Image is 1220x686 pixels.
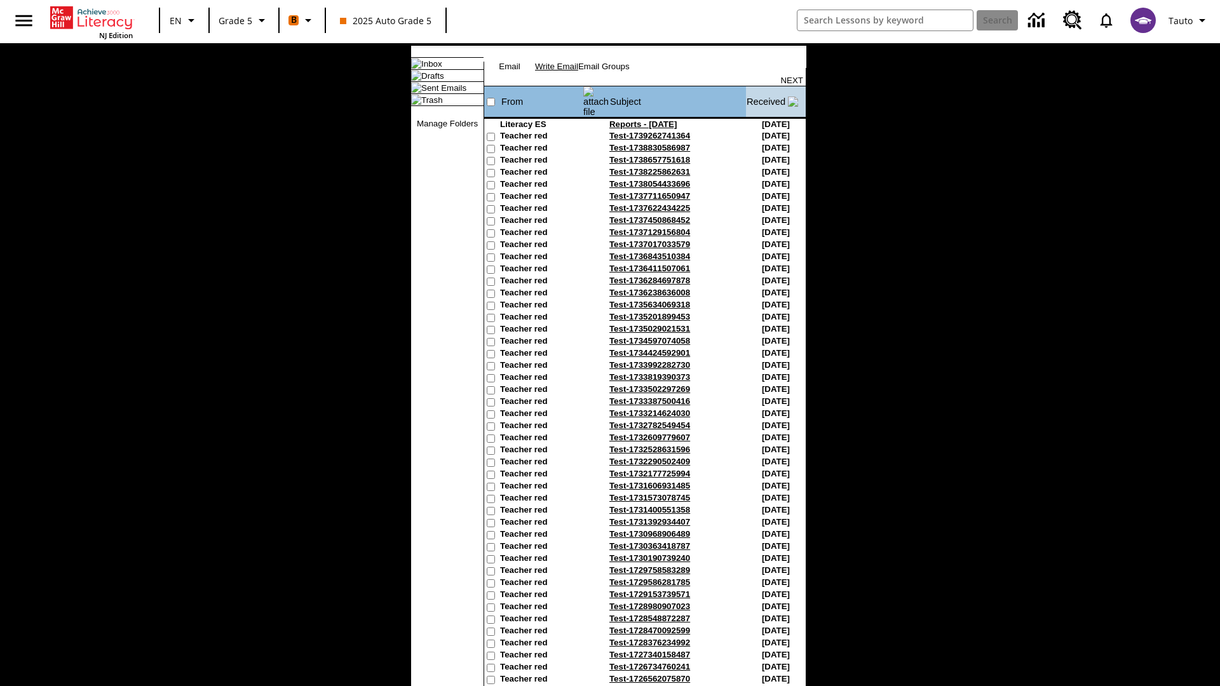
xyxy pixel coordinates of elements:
[762,167,790,177] nobr: [DATE]
[500,505,583,517] td: Teacher red
[762,396,790,406] nobr: [DATE]
[500,577,583,589] td: Teacher red
[762,674,790,683] nobr: [DATE]
[762,348,790,358] nobr: [DATE]
[291,12,297,28] span: B
[762,408,790,418] nobr: [DATE]
[5,2,43,39] button: Open side menu
[499,62,520,71] a: Email
[609,517,690,527] a: Test-1731392934407
[610,97,641,107] a: Subject
[417,119,478,128] a: Manage Folders
[609,469,690,478] a: Test-1732177725994
[780,76,803,85] a: NEXT
[500,324,583,336] td: Teacher red
[762,517,790,527] nobr: [DATE]
[609,626,690,635] a: Test-1728470092599
[500,227,583,239] td: Teacher red
[609,239,690,249] a: Test-1737017033579
[609,227,690,237] a: Test-1737129156804
[762,445,790,454] nobr: [DATE]
[170,14,182,27] span: EN
[500,614,583,626] td: Teacher red
[500,312,583,324] td: Teacher red
[1169,14,1193,27] span: Tauto
[762,469,790,478] nobr: [DATE]
[500,300,583,312] td: Teacher red
[762,577,790,587] nobr: [DATE]
[535,62,578,71] a: Write Email
[762,457,790,466] nobr: [DATE]
[500,638,583,650] td: Teacher red
[762,155,790,165] nobr: [DATE]
[500,203,583,215] td: Teacher red
[500,553,583,565] td: Teacher red
[797,10,973,30] input: search field
[583,86,609,117] img: attach file
[500,662,583,674] td: Teacher red
[762,529,790,539] nobr: [DATE]
[500,131,583,143] td: Teacher red
[1020,3,1055,38] a: Data Center
[609,360,690,370] a: Test-1733992282730
[500,288,583,300] td: Teacher red
[762,372,790,382] nobr: [DATE]
[99,30,133,40] span: NJ Edition
[578,62,630,71] a: Email Groups
[609,288,690,297] a: Test-1736238636008
[411,95,421,105] img: folder_icon.gif
[500,336,583,348] td: Teacher red
[609,179,690,189] a: Test-1738054433696
[762,119,790,129] nobr: [DATE]
[762,203,790,213] nobr: [DATE]
[609,433,690,442] a: Test-1732609779607
[219,14,252,27] span: Grade 5
[609,252,690,261] a: Test-1736843510384
[609,553,690,563] a: Test-1730190739240
[609,408,690,418] a: Test-1733214624030
[762,288,790,297] nobr: [DATE]
[500,143,583,155] td: Teacher red
[421,71,444,81] a: Drafts
[762,215,790,225] nobr: [DATE]
[609,662,690,671] a: Test-1726734760241
[762,481,790,490] nobr: [DATE]
[500,674,583,686] td: Teacher red
[609,372,690,382] a: Test-1733819390373
[1090,4,1123,37] a: Notifications
[762,420,790,430] nobr: [DATE]
[788,97,798,107] img: arrow_down.gif
[500,239,583,252] td: Teacher red
[500,565,583,577] td: Teacher red
[762,505,790,514] nobr: [DATE]
[609,191,690,201] a: Test-1737711650947
[609,203,690,213] a: Test-1737622434225
[609,420,690,430] a: Test-1732782549454
[609,324,690,333] a: Test-1735029021531
[164,9,205,32] button: Language: EN, Select a language
[609,457,690,466] a: Test-1732290502409
[609,384,690,394] a: Test-1733502297269
[609,215,690,225] a: Test-1737450868452
[762,662,790,671] nobr: [DATE]
[500,252,583,264] td: Teacher red
[609,396,690,406] a: Test-1733387500416
[762,276,790,285] nobr: [DATE]
[500,372,583,384] td: Teacher red
[609,264,690,273] a: Test-1736411507061
[762,191,790,201] nobr: [DATE]
[762,179,790,189] nobr: [DATE]
[762,264,790,273] nobr: [DATE]
[609,565,690,575] a: Test-1729758583289
[609,276,690,285] a: Test-1736284697878
[762,553,790,563] nobr: [DATE]
[762,227,790,237] nobr: [DATE]
[421,95,443,105] a: Trash
[500,396,583,408] td: Teacher red
[762,493,790,502] nobr: [DATE]
[500,191,583,203] td: Teacher red
[762,565,790,575] nobr: [DATE]
[500,589,583,602] td: Teacher red
[500,541,583,553] td: Teacher red
[500,602,583,614] td: Teacher red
